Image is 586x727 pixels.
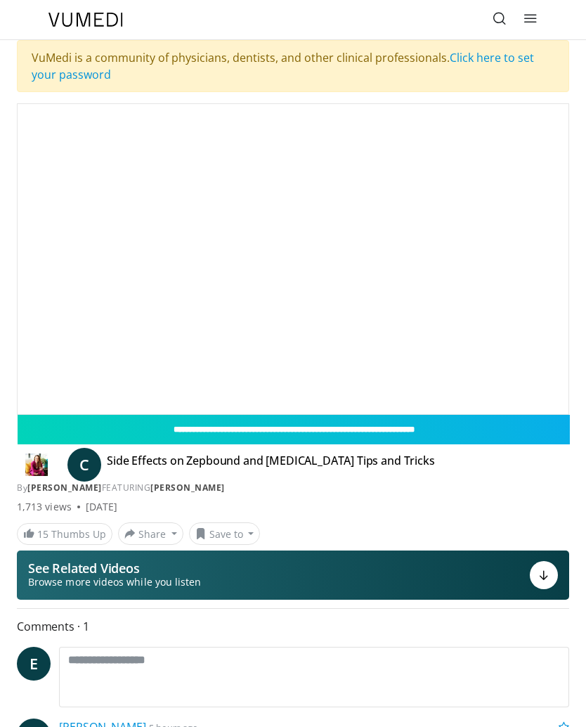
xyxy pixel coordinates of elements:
div: By FEATURING [17,482,569,494]
a: C [67,448,101,482]
img: VuMedi Logo [48,13,123,27]
span: Comments 1 [17,617,569,636]
video-js: Video Player [18,104,568,414]
div: [DATE] [86,500,117,514]
h4: Side Effects on Zepbound and [MEDICAL_DATA] Tips and Tricks [107,453,435,476]
button: See Related Videos Browse more videos while you listen [17,551,569,600]
a: [PERSON_NAME] [150,482,225,494]
img: Dr. Carolynn Francavilla [17,453,56,476]
button: Save to [189,522,261,545]
span: 15 [37,527,48,541]
div: VuMedi is a community of physicians, dentists, and other clinical professionals. [17,40,569,92]
button: Share [118,522,183,545]
p: See Related Videos [28,561,201,575]
span: 1,713 views [17,500,72,514]
a: [PERSON_NAME] [27,482,102,494]
a: 15 Thumbs Up [17,523,112,545]
a: E [17,647,51,681]
span: Browse more videos while you listen [28,575,201,589]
